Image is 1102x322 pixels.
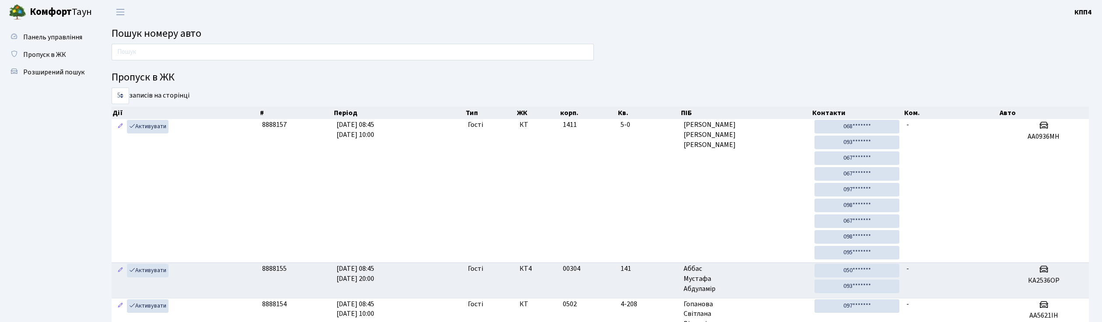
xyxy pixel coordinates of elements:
[127,299,168,313] a: Активувати
[903,107,999,119] th: Ком.
[906,299,909,309] span: -
[1074,7,1091,17] a: КПП4
[259,107,333,119] th: #
[112,44,594,60] input: Пошук
[262,120,287,129] span: 8888157
[112,26,201,41] span: Пошук номеру авто
[559,107,617,119] th: корп.
[115,264,126,277] a: Редагувати
[9,3,26,21] img: logo.png
[563,120,577,129] span: 1411
[1074,7,1091,17] b: КПП4
[112,71,1089,84] h4: Пропуск в ЖК
[30,5,92,20] span: Таун
[621,264,677,274] span: 141
[4,63,92,81] a: Розширений пошук
[262,299,287,309] span: 8888154
[617,107,680,119] th: Кв.
[112,87,190,104] label: записів на сторінці
[621,299,677,309] span: 4-208
[337,299,374,319] span: [DATE] 08:45 [DATE] 10:00
[621,120,677,130] span: 5-0
[563,264,580,273] span: 00304
[109,5,131,19] button: Переключити навігацію
[333,107,464,119] th: Період
[23,32,82,42] span: Панель управління
[999,107,1089,119] th: Авто
[906,264,909,273] span: -
[684,120,808,150] span: [PERSON_NAME] [PERSON_NAME] [PERSON_NAME]
[337,120,374,140] span: [DATE] 08:45 [DATE] 10:00
[127,120,168,133] a: Активувати
[4,46,92,63] a: Пропуск в ЖК
[262,264,287,273] span: 8888155
[811,107,903,119] th: Контакти
[115,299,126,313] a: Редагувати
[112,87,129,104] select: записів на сторінці
[337,264,374,283] span: [DATE] 08:45 [DATE] 20:00
[465,107,516,119] th: Тип
[127,264,168,277] a: Активувати
[468,264,483,274] span: Гості
[112,107,259,119] th: Дії
[115,120,126,133] a: Редагувати
[4,28,92,46] a: Панель управління
[519,299,556,309] span: КТ
[906,120,909,129] span: -
[1002,133,1085,141] h5: АА0936МН
[23,50,66,59] span: Пропуск в ЖК
[680,107,811,119] th: ПІБ
[516,107,559,119] th: ЖК
[468,120,483,130] span: Гості
[23,67,84,77] span: Розширений пошук
[1002,276,1085,285] h5: КА2536ОР
[1002,311,1085,320] h5: АА5621ІН
[30,5,72,19] b: Комфорт
[519,264,556,274] span: КТ4
[519,120,556,130] span: КТ
[468,299,483,309] span: Гості
[563,299,577,309] span: 0502
[684,264,808,294] span: Аббас Мустафа Абдуламір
